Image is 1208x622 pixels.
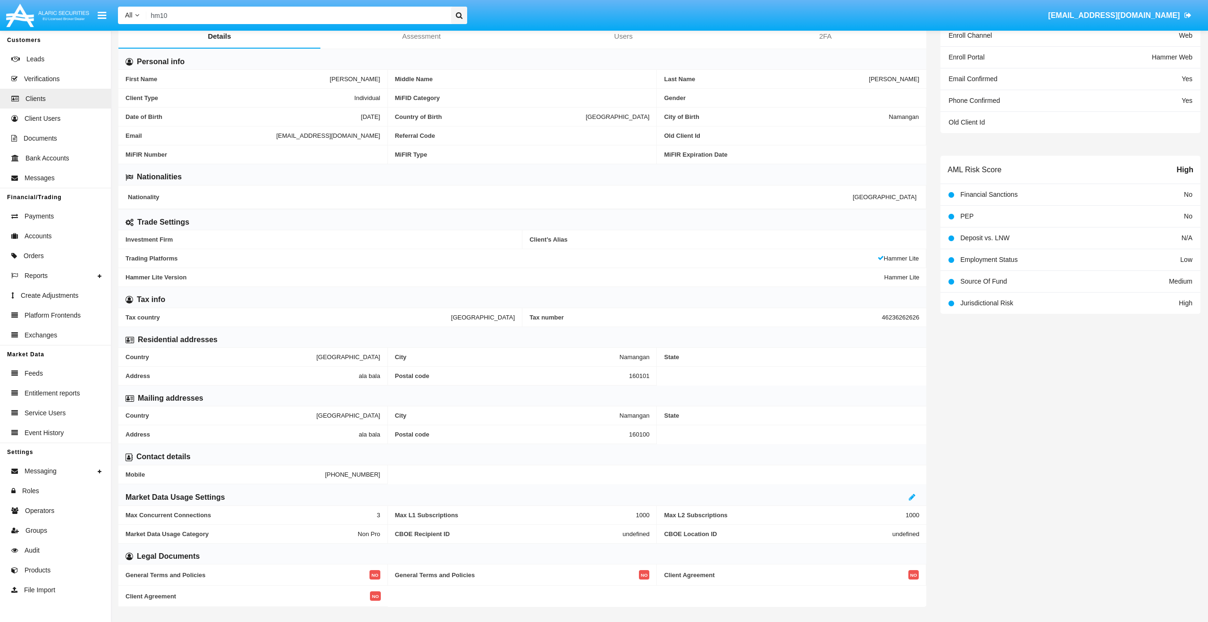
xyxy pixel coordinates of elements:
[128,193,853,201] span: Nationality
[960,212,973,220] span: PEP
[869,76,919,83] span: [PERSON_NAME]
[25,231,52,241] span: Accounts
[25,506,54,516] span: Operators
[960,299,1013,307] span: Jurisdictional Risk
[320,25,522,48] a: Assessment
[629,372,649,379] span: 160101
[126,113,361,120] span: Date of Birth
[395,151,650,158] span: MiFIR Type
[948,75,997,83] span: Email Confirmed
[884,274,919,281] span: Hammer Lite
[948,53,984,61] span: Enroll Portal
[1179,32,1192,39] span: Web
[948,32,992,39] span: Enroll Channel
[629,431,649,438] span: 160100
[395,412,620,419] span: City
[664,113,889,120] span: City of Birth
[137,294,165,305] h6: Tax info
[395,113,586,120] span: Country of Birth
[146,7,448,24] input: Search
[395,512,636,519] span: Max L1 Subscriptions
[960,256,1017,263] span: Employment Status
[24,251,44,261] span: Orders
[1179,299,1192,307] span: High
[25,428,64,438] span: Event History
[359,372,380,379] span: ala bala
[361,113,380,120] span: [DATE]
[5,1,91,29] img: Logo image
[1180,256,1192,263] span: Low
[24,134,57,143] span: Documents
[948,165,1001,174] h6: AML Risk Score
[395,431,629,438] span: Postal code
[1176,164,1193,176] span: High
[1182,97,1192,104] span: Yes
[908,570,919,580] span: No
[24,585,55,595] span: File Import
[316,412,380,419] span: [GEOGRAPHIC_DATA]
[126,471,325,478] span: Mobile
[25,94,46,104] span: Clients
[620,412,650,419] span: Namangan
[118,10,146,20] a: All
[395,76,650,83] span: Middle Name
[126,530,358,538] span: Market Data Usage Category
[126,255,878,262] span: Trading Platforms
[25,565,50,575] span: Products
[126,431,359,438] span: Address
[853,193,916,201] span: [GEOGRAPHIC_DATA]
[664,570,908,580] span: Client Agreement
[126,314,451,321] span: Tax country
[664,412,919,419] span: State
[1152,53,1192,61] span: Hammer Web
[126,94,354,101] span: Client Type
[137,551,200,562] h6: Legal Documents
[25,211,54,221] span: Payments
[664,132,919,139] span: Old Client Id
[325,471,380,478] span: [PHONE_NUMBER]
[25,369,43,378] span: Feeds
[25,466,57,476] span: Messaging
[889,113,919,120] span: Namangan
[664,530,892,538] span: CBOE Location ID
[276,132,380,139] span: [EMAIL_ADDRESS][DOMAIN_NAME]
[137,172,182,182] h6: Nationalities
[529,314,882,321] span: Tax number
[1182,75,1192,83] span: Yes
[369,570,380,580] span: No
[948,97,1000,104] span: Phone Confirmed
[522,25,724,48] a: Users
[137,217,189,227] h6: Trade Settings
[126,132,276,139] span: Email
[358,530,380,538] span: Non Pro
[620,353,650,361] span: Namangan
[136,452,191,462] h6: Contact details
[664,151,919,158] span: MiFIR Expiration Date
[664,512,906,519] span: Max L2 Subscriptions
[126,372,359,379] span: Address
[126,236,515,243] span: Investment Firm
[138,335,218,345] h6: Residential addresses
[126,591,370,601] span: Client Agreement
[25,173,55,183] span: Messages
[25,271,48,281] span: Reports
[21,291,78,301] span: Create Adjustments
[892,530,919,538] span: undefined
[395,132,650,139] span: Referral Code
[126,353,316,361] span: Country
[664,76,869,83] span: Last Name
[25,388,80,398] span: Entitlement reports
[138,393,203,403] h6: Mailing addresses
[25,311,81,320] span: Platform Frontends
[586,113,649,120] span: [GEOGRAPHIC_DATA]
[622,530,649,538] span: undefined
[126,274,884,281] span: Hammer Lite Version
[1184,191,1192,198] span: No
[948,118,985,126] span: Old Client Id
[126,151,380,158] span: MiFIR Number
[636,512,650,519] span: 1000
[126,412,316,419] span: Country
[316,353,380,361] span: [GEOGRAPHIC_DATA]
[25,114,60,124] span: Client Users
[395,353,620,361] span: City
